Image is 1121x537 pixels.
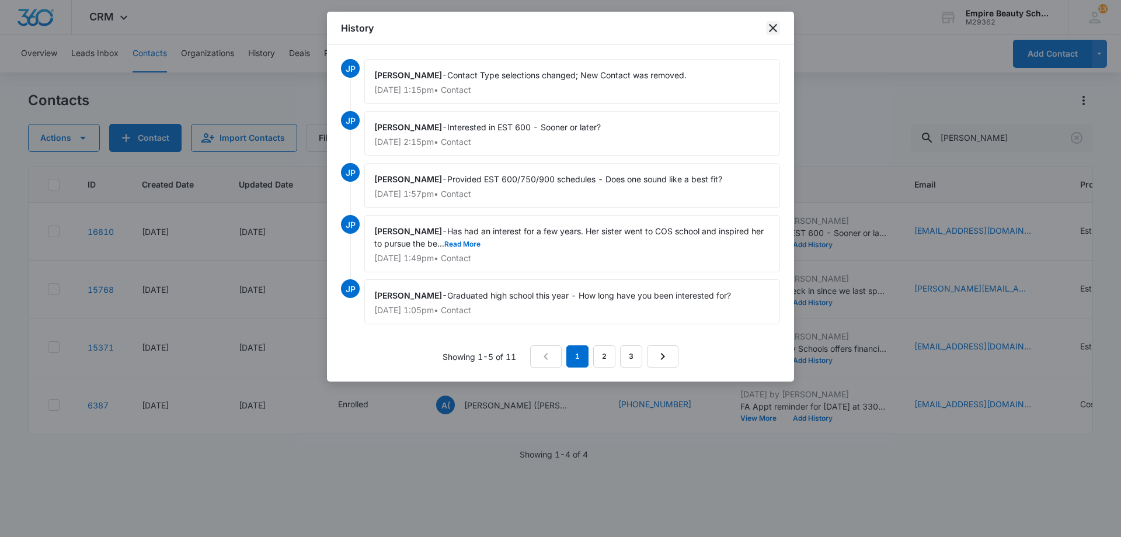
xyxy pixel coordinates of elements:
span: [PERSON_NAME] [374,70,442,80]
span: Interested in EST 600 - Sooner or later? [447,122,601,132]
span: JP [341,111,360,130]
a: Page 2 [593,345,615,368]
p: [DATE] 1:15pm • Contact [374,86,770,94]
span: Has had an interest for a few years. Her sister went to COS school and inspired her to pursue the... [374,226,766,248]
p: Showing 1-5 of 11 [443,351,516,363]
span: [PERSON_NAME] [374,290,442,300]
em: 1 [566,345,589,368]
button: close [766,21,780,35]
span: JP [341,279,360,298]
div: - [364,111,780,156]
span: Provided EST 600/750/900 schedules - Does one sound like a best fit? [447,174,722,184]
span: JP [341,163,360,182]
div: - [364,163,780,208]
p: [DATE] 2:15pm • Contact [374,138,770,146]
p: [DATE] 1:05pm • Contact [374,306,770,314]
h1: History [341,21,374,35]
div: - [364,59,780,104]
button: Read More [444,241,481,248]
span: [PERSON_NAME] [374,122,442,132]
div: - [364,279,780,324]
span: JP [341,59,360,78]
span: JP [341,215,360,234]
span: Graduated high school this year - How long have you been interested for? [447,290,731,300]
div: - [364,215,780,272]
p: [DATE] 1:49pm • Contact [374,254,770,262]
span: [PERSON_NAME] [374,174,442,184]
nav: Pagination [530,345,678,368]
span: [PERSON_NAME] [374,226,442,236]
span: Contact Type selections changed; New Contact was removed. [447,70,687,80]
a: Next Page [647,345,678,368]
a: Page 3 [620,345,642,368]
p: [DATE] 1:57pm • Contact [374,190,770,198]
